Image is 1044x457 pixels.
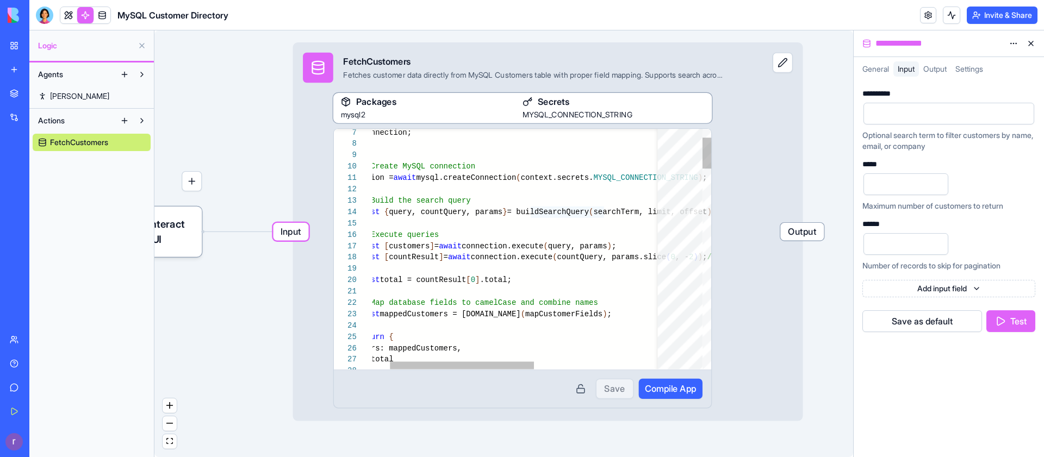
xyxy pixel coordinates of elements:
[593,208,707,216] span: searchTerm, limit, offset
[339,355,393,364] span: total: total
[341,110,365,119] span: mysql2
[334,195,357,206] div: 13
[862,64,889,73] span: General
[967,7,1037,24] button: Invite & Share
[380,310,521,318] span: mappedCustomers = [DOMAIN_NAME]
[475,276,480,285] span: ]
[357,196,471,205] span: // Build the search query
[521,310,525,318] span: (
[334,127,357,139] div: 7
[384,242,389,251] span: [
[480,276,512,285] span: .total;
[334,161,357,172] div: 10
[394,174,417,183] span: await
[955,64,983,73] span: Settings
[602,310,607,318] span: )
[50,137,108,148] span: FetchCustomers
[645,383,696,395] span: Compile App
[525,310,602,318] span: mapCustomerFields
[543,242,548,251] span: (
[38,115,65,126] span: Actions
[380,276,467,285] span: total = countResult
[471,253,552,262] span: connection.execute
[862,260,1035,271] div: Number of records to skip for pagination
[334,331,357,343] div: 25
[334,184,357,195] div: 12
[471,276,475,285] span: 0
[416,174,516,183] span: mysql.createConnection
[163,398,177,413] button: zoom in
[862,130,1035,152] div: Optional search term to filter customers by name, email, or company
[91,216,192,247] span: When users interact with the app UI
[552,253,557,262] span: (
[334,252,357,263] div: 18
[521,174,594,183] span: context.secrets.
[334,241,357,252] div: 17
[612,242,616,251] span: ;
[593,174,698,183] span: MYSQL_CONNECTION_STRING
[5,433,23,450] img: ACg8ocK9p4COroYERF96wq_Nqbucimpd5rvzMLLyBNHYTn_bI3RzLw=s96-c
[334,343,357,354] div: 26
[516,174,520,183] span: (
[334,218,357,229] div: 15
[334,139,357,150] div: 8
[439,242,462,251] span: await
[33,112,116,129] button: Actions
[334,286,357,297] div: 21
[448,253,471,262] span: await
[434,242,439,251] span: =
[357,298,585,307] span: // Map database fields to camelCase and combine na
[923,64,947,73] span: Output
[862,280,1035,297] button: Add input field
[523,110,632,119] span: MYSQL_CONNECTION_STRING
[585,298,598,307] span: mes
[389,242,430,251] span: customers
[389,208,502,216] span: query, countQuery, params
[384,208,389,216] span: {
[384,253,389,262] span: [
[334,149,357,161] div: 9
[357,230,439,239] span: // Execute queries
[502,208,507,216] span: }
[639,379,703,399] button: Compile App
[862,201,1035,211] div: Maximum number of customers to return
[40,206,202,257] div: When users interact with the app UI
[466,276,470,285] span: [
[334,309,357,320] div: 23
[548,242,607,251] span: query, params
[8,8,75,23] img: logo
[334,354,357,366] div: 27
[898,64,915,73] span: Input
[362,128,412,137] span: connection;
[163,434,177,449] button: fit view
[293,42,803,421] div: InputFetchCustomersFetches customer data directly from MySQL Customers table with proper field ma...
[557,253,667,262] span: countQuery, params.slice
[334,365,357,377] div: 28
[334,229,357,241] div: 16
[462,242,543,251] span: connection.execute
[862,310,982,332] button: Save as default
[117,9,228,22] span: MySQL Customer Directory
[589,208,593,216] span: (
[389,333,393,341] span: {
[274,223,309,241] span: Input
[357,162,475,171] span: // Create MySQL connection
[356,96,396,108] span: Packages
[389,253,439,262] span: countResult
[33,87,151,105] a: [PERSON_NAME]
[33,134,151,151] a: FetchCustomers
[334,297,357,309] div: 22
[334,320,357,331] div: 24
[334,263,357,274] div: 19
[780,223,824,241] span: Output
[339,344,462,353] span: customers: mappedCustomers,
[163,416,177,431] button: zoom out
[607,242,612,251] span: )
[343,70,722,80] div: Fetches customer data directly from MySQL Customers table with proper field mapping. Supports sea...
[986,310,1035,332] button: Test
[334,206,357,218] div: 14
[607,310,612,318] span: ;
[430,242,434,251] span: ]
[334,172,357,184] div: 11
[507,208,589,216] span: = buildSearchQuery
